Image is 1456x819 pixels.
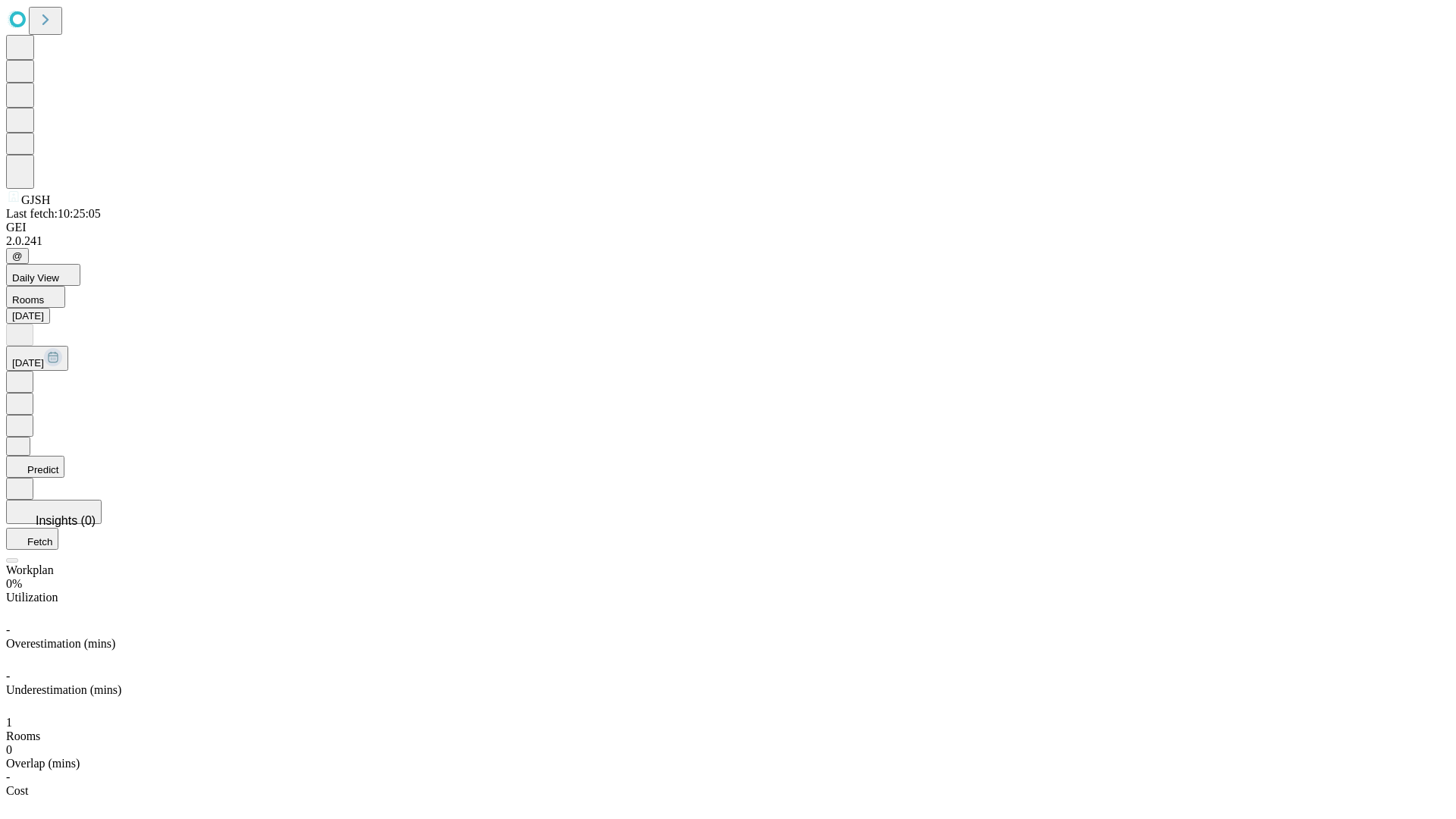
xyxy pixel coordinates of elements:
[6,743,12,756] span: 0
[12,294,44,306] span: Rooms
[6,456,64,478] button: Predict
[6,784,28,797] span: Cost
[6,221,1450,234] div: GEI
[6,248,29,264] button: @
[36,514,96,527] span: Insights (0)
[12,250,23,262] span: @
[21,193,50,206] span: GJSH
[6,716,12,729] span: 1
[6,770,10,783] span: -
[6,730,40,742] span: Rooms
[6,683,121,696] span: Underestimation (mins)
[6,500,102,524] button: Insights (0)
[6,563,54,576] span: Workplan
[6,577,22,590] span: 0%
[6,637,115,650] span: Overestimation (mins)
[6,591,58,604] span: Utilization
[6,264,80,286] button: Daily View
[6,670,10,682] span: -
[6,207,101,220] span: Last fetch: 10:25:05
[12,357,44,369] span: [DATE]
[6,346,68,371] button: [DATE]
[6,286,65,308] button: Rooms
[6,308,50,324] button: [DATE]
[12,272,59,284] span: Daily View
[6,757,80,770] span: Overlap (mins)
[6,234,1450,248] div: 2.0.241
[6,528,58,550] button: Fetch
[6,623,10,636] span: -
